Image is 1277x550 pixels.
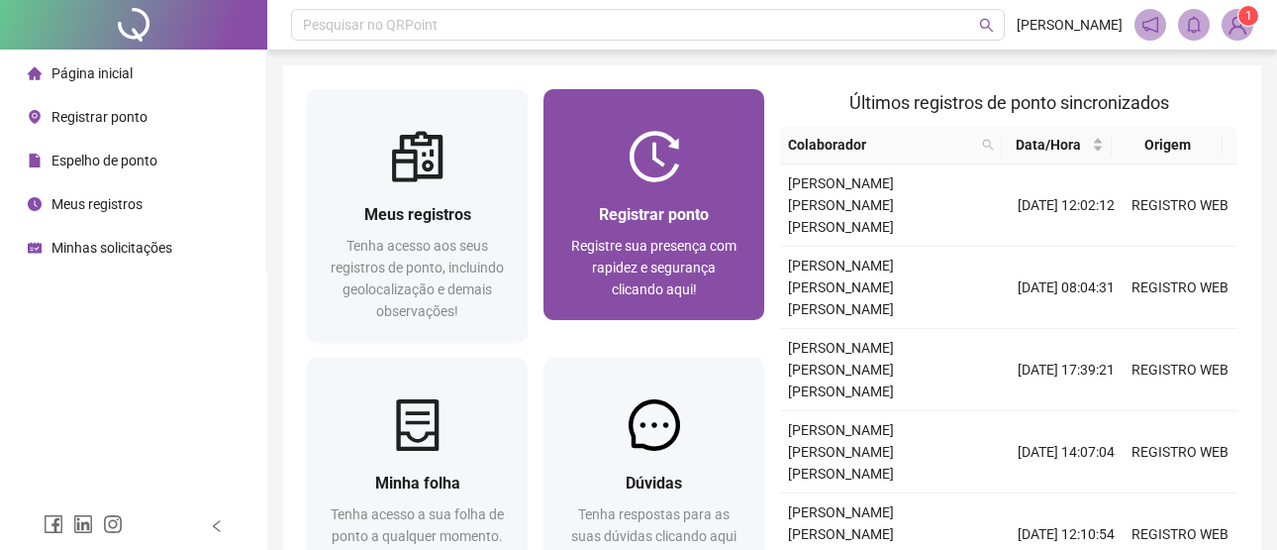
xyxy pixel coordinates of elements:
span: 1 [1245,9,1252,23]
span: notification [1141,16,1159,34]
td: REGISTRO WEB [1124,247,1238,329]
span: [PERSON_NAME] [PERSON_NAME] [PERSON_NAME] [788,422,894,482]
span: search [978,130,998,160]
span: file [28,154,42,167]
span: environment [28,110,42,124]
span: Minha folha [375,474,460,493]
span: Colaborador [788,134,974,156]
span: clock-circle [28,197,42,211]
td: [DATE] 12:02:12 [1009,165,1124,247]
span: [PERSON_NAME] [PERSON_NAME] [PERSON_NAME] [788,340,894,399]
span: Data/Hora [1010,134,1089,156]
span: facebook [44,514,63,534]
span: search [979,18,994,33]
th: Origem [1112,126,1223,165]
span: left [210,519,224,533]
span: Registrar ponto [51,109,147,125]
span: Últimos registros de ponto sincronizados [849,92,1169,113]
td: REGISTRO WEB [1124,329,1238,411]
img: 90515 [1223,10,1252,40]
sup: Atualize o seu contato no menu Meus Dados [1238,6,1258,26]
td: [DATE] 17:39:21 [1009,329,1124,411]
span: Meus registros [364,205,471,224]
span: Página inicial [51,65,133,81]
span: Registre sua presença com rapidez e segurança clicando aqui! [571,238,737,297]
td: REGISTRO WEB [1124,165,1238,247]
span: Meus registros [51,196,143,212]
span: home [28,66,42,80]
span: Dúvidas [626,474,682,493]
span: schedule [28,241,42,255]
span: [PERSON_NAME] [PERSON_NAME] [PERSON_NAME] [788,175,894,235]
span: instagram [103,514,123,534]
a: Meus registrosTenha acesso aos seus registros de ponto, incluindo geolocalização e demais observa... [307,89,528,342]
span: [PERSON_NAME] [1017,14,1123,36]
span: linkedin [73,514,93,534]
span: Espelho de ponto [51,153,157,168]
td: [DATE] 08:04:31 [1009,247,1124,329]
a: Registrar pontoRegistre sua presença com rapidez e segurança clicando aqui! [543,89,764,320]
td: REGISTRO WEB [1124,411,1238,494]
td: [DATE] 14:07:04 [1009,411,1124,494]
span: Minhas solicitações [51,240,172,256]
span: Tenha acesso aos seus registros de ponto, incluindo geolocalização e demais observações! [331,238,504,319]
span: [PERSON_NAME] [PERSON_NAME] [PERSON_NAME] [788,258,894,317]
th: Data/Hora [1002,126,1113,165]
span: Registrar ponto [599,205,709,224]
span: bell [1185,16,1203,34]
span: search [982,139,994,151]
